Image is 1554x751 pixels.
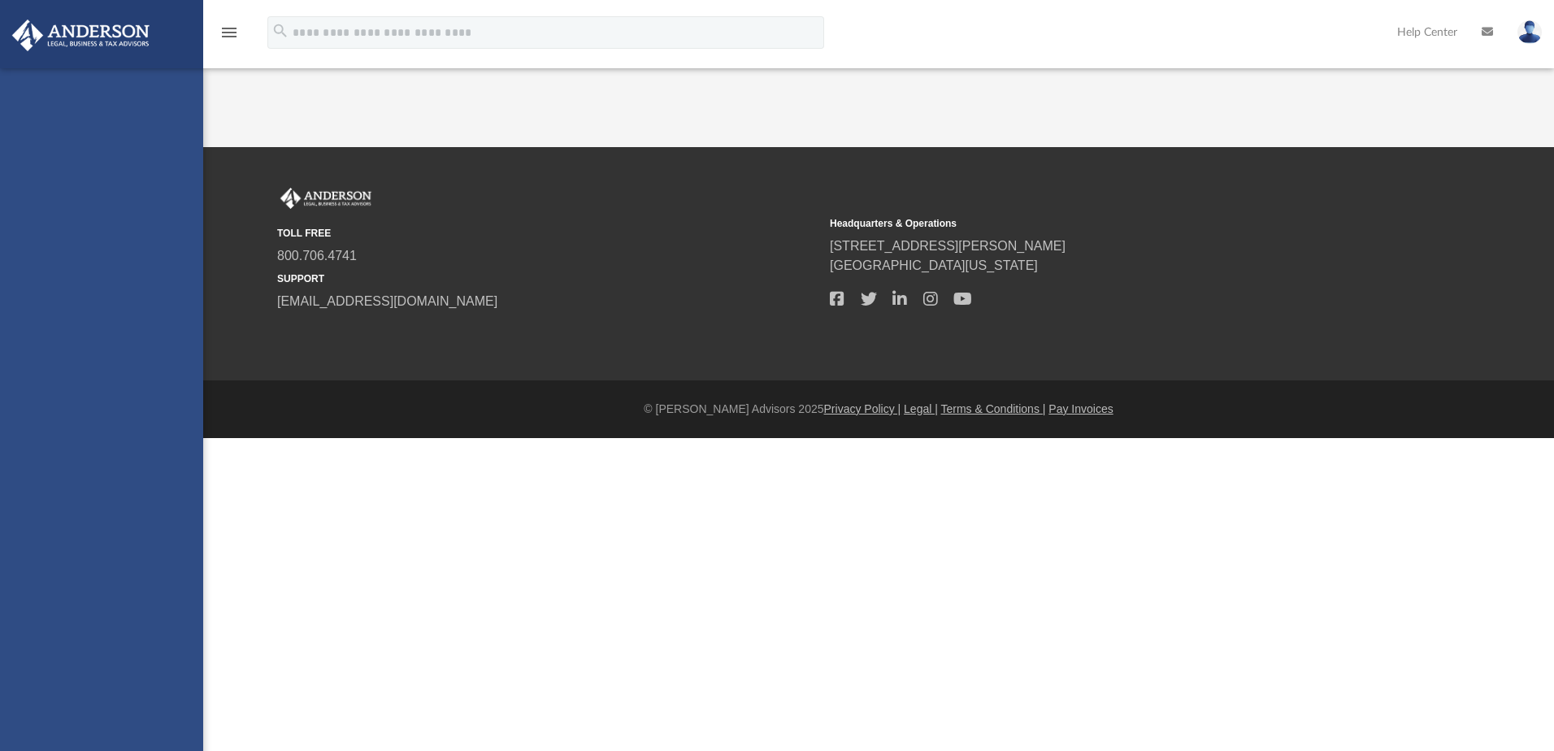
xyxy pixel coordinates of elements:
a: Privacy Policy | [824,402,901,415]
img: Anderson Advisors Platinum Portal [7,20,154,51]
a: menu [219,31,239,42]
div: © [PERSON_NAME] Advisors 2025 [203,401,1554,418]
a: Terms & Conditions | [941,402,1046,415]
a: Legal | [904,402,938,415]
small: TOLL FREE [277,226,818,241]
img: Anderson Advisors Platinum Portal [277,188,375,209]
small: SUPPORT [277,271,818,286]
small: Headquarters & Operations [830,216,1371,231]
a: [EMAIL_ADDRESS][DOMAIN_NAME] [277,294,497,308]
img: User Pic [1517,20,1542,44]
a: [GEOGRAPHIC_DATA][US_STATE] [830,258,1038,272]
a: 800.706.4741 [277,249,357,263]
i: search [271,22,289,40]
a: Pay Invoices [1048,402,1113,415]
i: menu [219,23,239,42]
a: [STREET_ADDRESS][PERSON_NAME] [830,239,1066,253]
